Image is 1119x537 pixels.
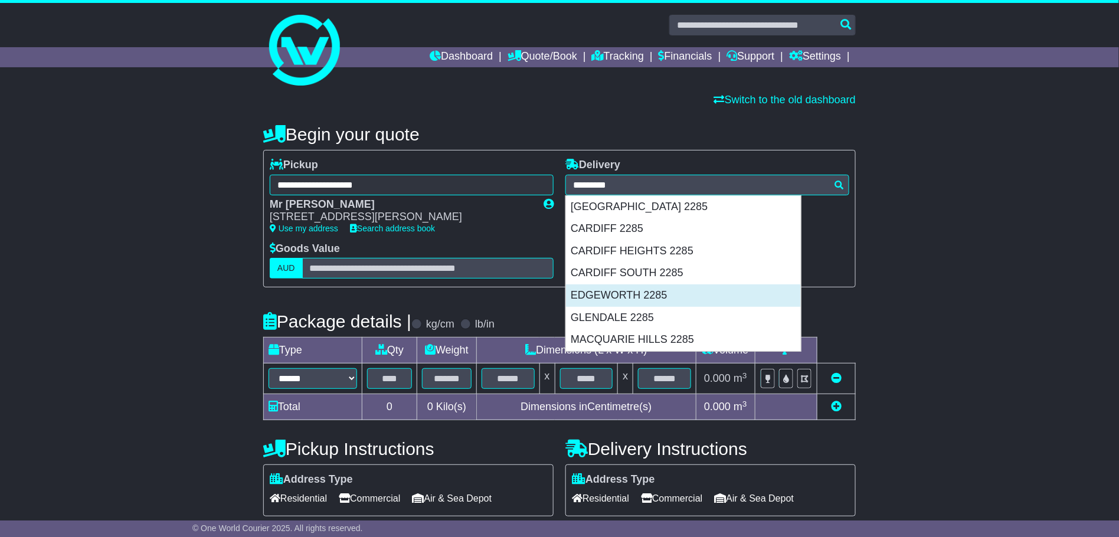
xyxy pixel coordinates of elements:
span: Residential [270,489,327,507]
a: Search address book [350,224,435,233]
a: Add new item [831,401,842,412]
td: x [539,364,555,394]
a: Tracking [592,47,644,67]
label: Address Type [270,473,353,486]
h4: Begin your quote [263,125,856,144]
sup: 3 [742,400,747,408]
h4: Delivery Instructions [565,439,856,459]
span: m [734,372,747,384]
div: [STREET_ADDRESS][PERSON_NAME] [270,211,532,224]
div: EDGEWORTH 2285 [566,284,801,307]
div: CARDIFF SOUTH 2285 [566,262,801,284]
a: Settings [789,47,841,67]
td: Total [264,394,362,420]
td: Dimensions in Centimetre(s) [476,394,696,420]
td: Weight [417,338,477,364]
label: Pickup [270,159,318,172]
td: x [618,364,633,394]
span: 0.000 [704,401,731,412]
div: [GEOGRAPHIC_DATA] 2285 [566,196,801,218]
span: 0 [427,401,433,412]
td: Dimensions (L x W x H) [476,338,696,364]
div: GLENDALE 2285 [566,307,801,329]
a: Use my address [270,224,338,233]
span: 0.000 [704,372,731,384]
td: Type [264,338,362,364]
h4: Pickup Instructions [263,439,554,459]
typeahead: Please provide city [565,175,849,195]
label: lb/in [475,318,495,331]
label: AUD [270,258,303,279]
a: Financials [659,47,712,67]
div: MACQUARIE HILLS 2285 [566,329,801,351]
td: Qty [362,338,417,364]
label: Delivery [565,159,620,172]
span: Air & Sea Depot [413,489,492,507]
sup: 3 [742,371,747,380]
label: kg/cm [426,318,454,331]
span: Commercial [641,489,702,507]
h4: Package details | [263,312,411,331]
a: Switch to the old dashboard [714,94,856,106]
a: Dashboard [430,47,493,67]
a: Remove this item [831,372,842,384]
td: 0 [362,394,417,420]
div: Mr [PERSON_NAME] [270,198,532,211]
span: Residential [572,489,629,507]
span: Air & Sea Depot [715,489,794,507]
div: CARDIFF HEIGHTS 2285 [566,240,801,263]
a: Support [727,47,775,67]
label: Goods Value [270,243,340,256]
a: Quote/Book [508,47,577,67]
span: © One World Courier 2025. All rights reserved. [192,523,363,533]
span: Commercial [339,489,400,507]
label: Address Type [572,473,655,486]
span: m [734,401,747,412]
div: CARDIFF 2285 [566,218,801,240]
td: Kilo(s) [417,394,477,420]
